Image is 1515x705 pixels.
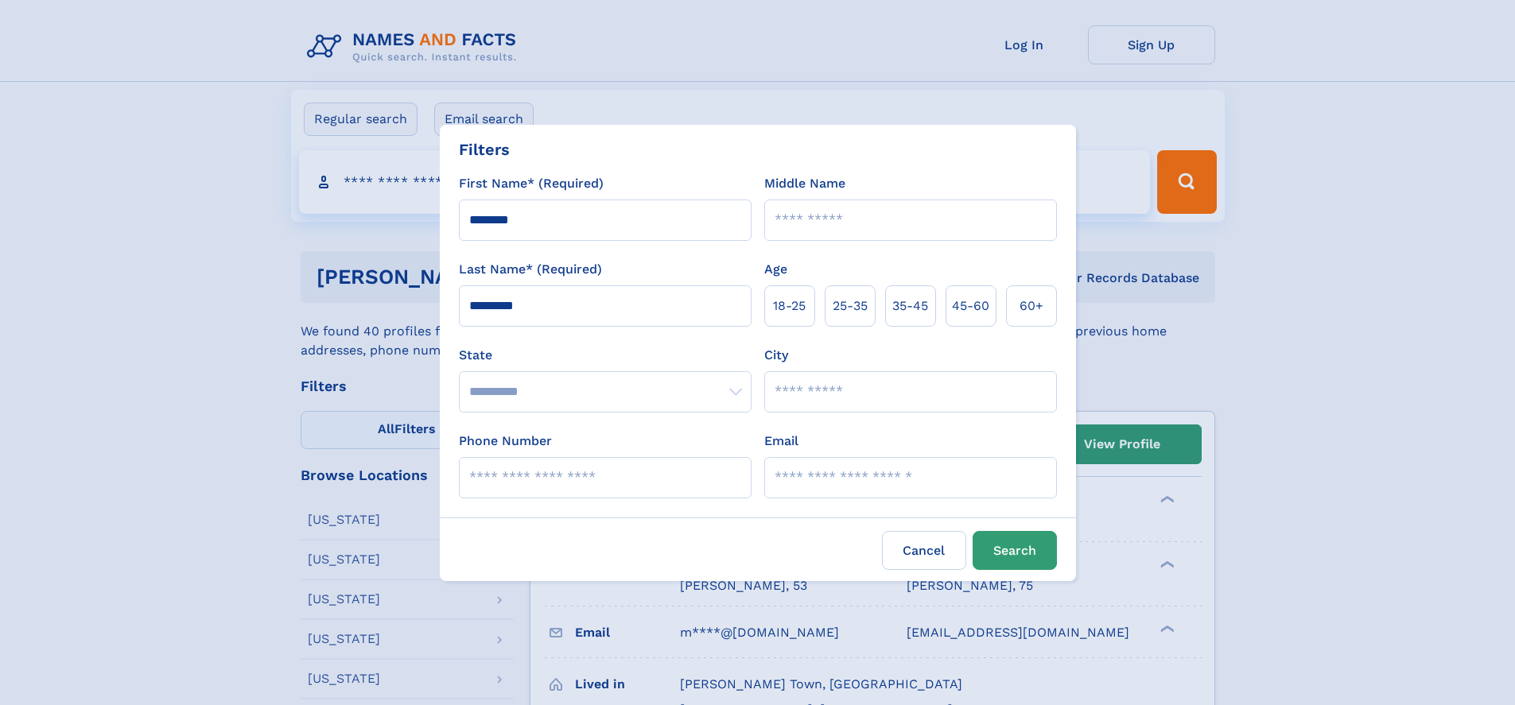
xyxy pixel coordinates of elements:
[459,260,602,279] label: Last Name* (Required)
[764,346,788,365] label: City
[773,296,806,316] span: 18‑25
[952,296,989,316] span: 45‑60
[459,346,752,365] label: State
[833,296,868,316] span: 25‑35
[764,260,787,279] label: Age
[882,531,966,570] label: Cancel
[892,296,928,316] span: 35‑45
[459,432,552,451] label: Phone Number
[459,174,604,193] label: First Name* (Required)
[973,531,1057,570] button: Search
[459,138,510,161] div: Filters
[764,432,798,451] label: Email
[764,174,845,193] label: Middle Name
[1020,296,1043,316] span: 60+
